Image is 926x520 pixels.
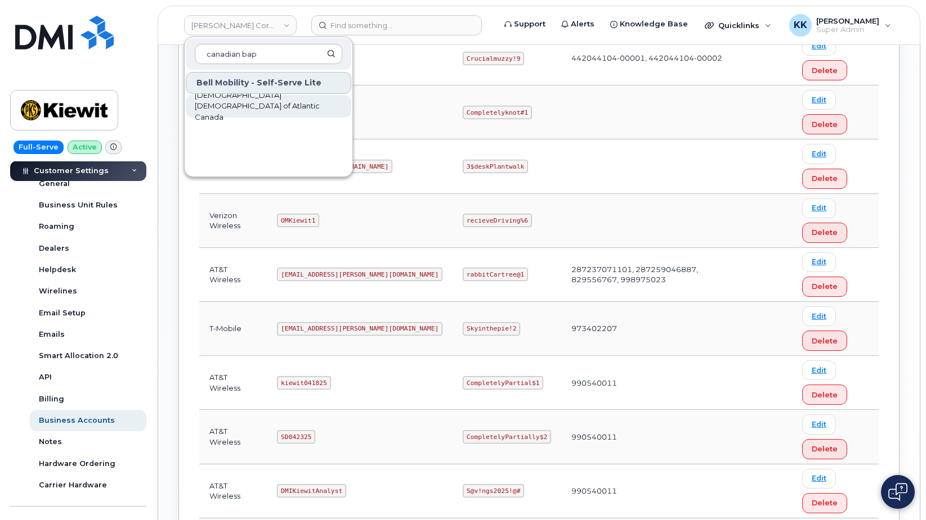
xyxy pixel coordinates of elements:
[802,114,847,134] button: Delete
[802,60,847,80] button: Delete
[184,15,297,35] a: Kiewit Corporation
[812,444,838,454] span: Delete
[463,52,524,65] code: Crucialmuzzy!9
[812,119,838,130] span: Delete
[802,223,847,243] button: Delete
[561,464,737,518] td: 990540011
[802,439,847,459] button: Delete
[561,248,737,302] td: 287237071101, 287259046887, 829556767, 998975023
[199,248,267,302] td: AT&T Wireless
[463,322,520,336] code: Skyinthepie!2
[812,498,838,508] span: Delete
[277,430,315,444] code: SD042325
[812,336,838,346] span: Delete
[812,65,838,76] span: Delete
[463,430,551,444] code: CompletelyPartially$2
[561,31,737,85] td: 442044104-00001, 442044104-00002
[561,410,737,464] td: 990540011
[802,385,847,405] button: Delete
[802,144,836,164] a: Edit
[802,306,836,326] a: Edit
[199,194,267,248] td: Verizon Wireless
[794,19,807,32] span: KK
[311,15,482,35] input: Find something...
[571,19,594,30] span: Alerts
[199,356,267,410] td: AT&T Wireless
[802,360,836,380] a: Edit
[463,268,528,281] code: rabbitCartree@1
[697,14,779,37] div: Quicklinks
[199,410,267,464] td: AT&T Wireless
[802,90,836,110] a: Edit
[195,44,342,64] input: Search
[812,390,838,400] span: Delete
[802,277,847,297] button: Delete
[199,464,267,518] td: AT&T Wireless
[199,302,267,356] td: T-Mobile
[277,484,346,498] code: DMIKiewitAnalyst
[496,13,553,35] a: Support
[812,281,838,292] span: Delete
[561,356,737,410] td: 990540011
[888,483,907,501] img: Open chat
[561,302,737,356] td: 973402207
[277,214,319,227] code: OMKiewit1
[463,214,532,227] code: recieveDriving%6
[553,13,602,35] a: Alerts
[816,25,879,34] span: Super Admin
[277,268,442,281] code: [EMAIL_ADDRESS][PERSON_NAME][DOMAIN_NAME]
[620,19,688,30] span: Knowledge Base
[186,95,351,117] a: [DEMOGRAPHIC_DATA] [DEMOGRAPHIC_DATA] of Atlantic Canada
[802,469,836,489] a: Edit
[463,484,524,498] code: S@v!ngs2025!@#
[802,36,836,56] a: Edit
[463,376,543,390] code: CompletelyPartial$1
[277,322,442,336] code: [EMAIL_ADDRESS][PERSON_NAME][DOMAIN_NAME]
[802,331,847,351] button: Delete
[802,493,847,513] button: Delete
[802,169,847,189] button: Delete
[812,227,838,238] span: Delete
[718,21,759,30] span: Quicklinks
[812,173,838,184] span: Delete
[463,160,528,173] code: 3$deskPlantwalk
[802,198,836,218] a: Edit
[463,106,532,119] code: Completelyknot#1
[816,16,879,25] span: [PERSON_NAME]
[195,90,324,123] span: [DEMOGRAPHIC_DATA] [DEMOGRAPHIC_DATA] of Atlantic Canada
[514,19,545,30] span: Support
[602,13,696,35] a: Knowledge Base
[277,376,330,390] code: kiewit041825
[802,252,836,272] a: Edit
[781,14,899,37] div: Kristin Kammer-Grossman
[802,414,836,434] a: Edit
[186,72,351,94] div: Bell Mobility - Self-Serve Lite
